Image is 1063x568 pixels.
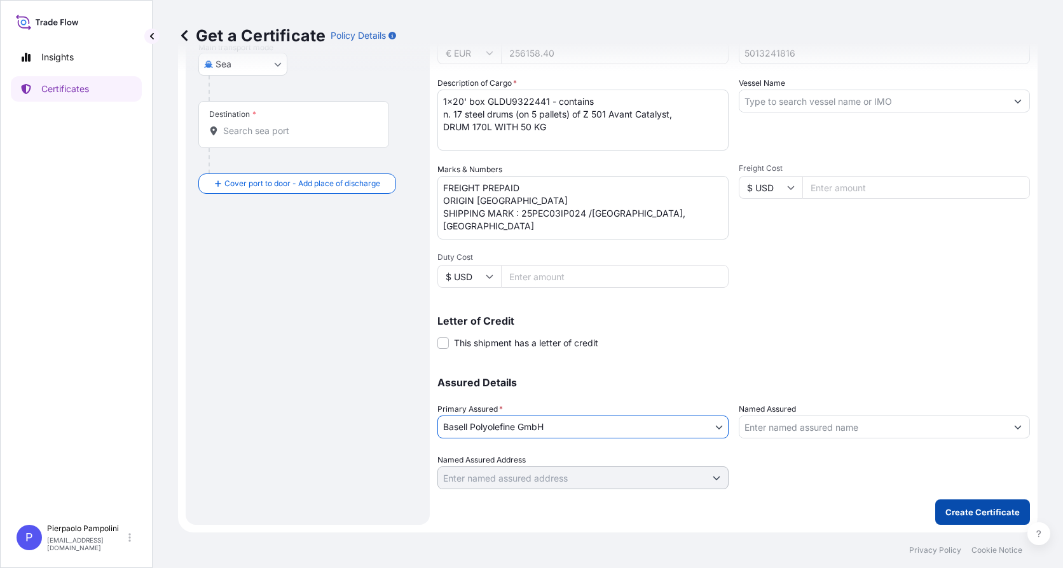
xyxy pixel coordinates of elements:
[11,44,142,70] a: Insights
[224,177,380,190] span: Cover port to door - Add place of discharge
[437,416,729,438] button: Basell Polyolefine GmbH
[438,466,705,489] input: Named Assured Address
[802,176,1030,199] input: Enter amount
[739,403,796,416] label: Named Assured
[25,531,33,544] span: P
[739,90,1006,112] input: Type to search vessel name or IMO
[1006,90,1029,112] button: Show suggestions
[739,416,1006,438] input: Assured Name
[11,76,142,102] a: Certificates
[437,403,503,416] span: Primary Assured
[739,163,1030,173] span: Freight Cost
[198,173,396,194] button: Cover port to door - Add place of discharge
[178,25,326,46] p: Get a Certificate
[331,29,386,42] p: Policy Details
[209,109,256,119] div: Destination
[437,163,502,176] label: Marks & Numbers
[501,265,729,288] input: Enter amount
[41,83,89,95] p: Certificates
[437,377,1030,388] p: Assured Details
[47,536,126,551] p: [EMAIL_ADDRESS][DOMAIN_NAME]
[945,506,1020,518] p: Create Certificate
[1006,416,1029,438] button: Show suggestions
[437,454,526,466] label: Named Assured Address
[705,466,728,489] button: Show suggestions
[454,337,598,349] span: This shipment has a letter of credit
[437,252,729,262] span: Duty Cost
[41,51,74,64] p: Insights
[443,421,544,433] span: Basell Polyolefine GmbH
[935,499,1030,525] button: Create Certificate
[909,545,961,555] a: Privacy Policy
[971,545,1022,555] a: Cookie Notice
[437,77,517,90] label: Description of Cargo
[437,316,1030,326] p: Letter of Credit
[223,125,373,137] input: Destination
[47,524,126,534] p: Pierpaolo Pampolini
[739,77,785,90] label: Vessel Name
